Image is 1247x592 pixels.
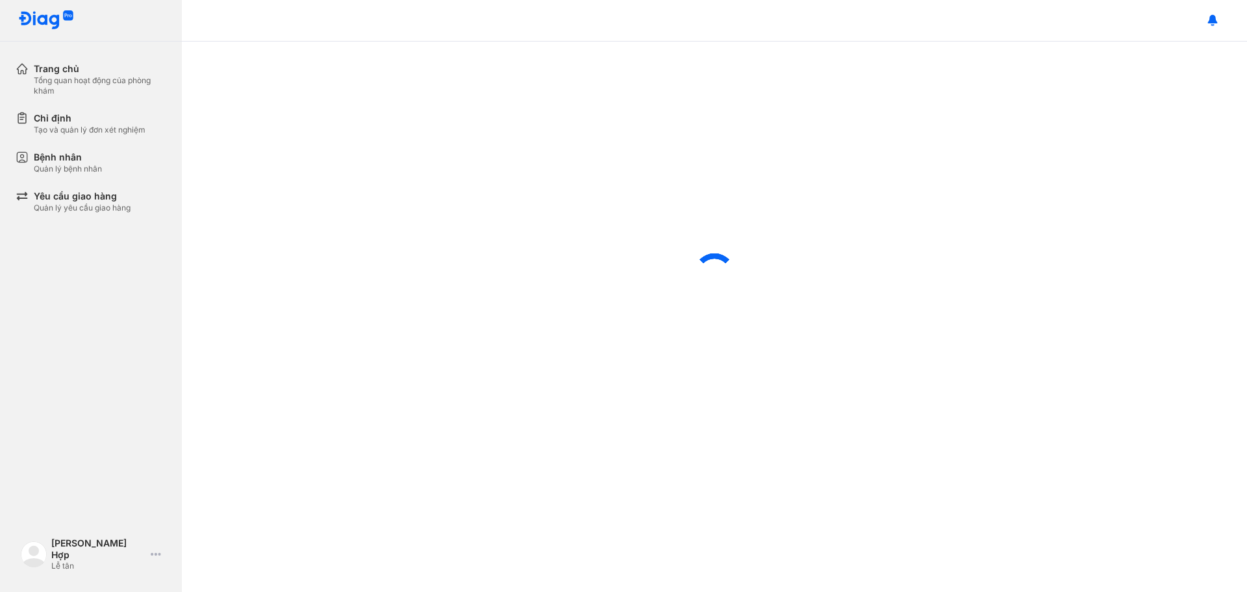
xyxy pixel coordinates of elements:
[51,561,145,571] div: Lễ tân
[34,75,166,96] div: Tổng quan hoạt động của phòng khám
[34,125,145,135] div: Tạo và quản lý đơn xét nghiệm
[34,62,166,75] div: Trang chủ
[18,10,74,31] img: logo
[34,164,102,174] div: Quản lý bệnh nhân
[21,541,47,567] img: logo
[51,537,145,561] div: [PERSON_NAME] Hợp
[34,203,131,213] div: Quản lý yêu cầu giao hàng
[34,112,145,125] div: Chỉ định
[34,151,102,164] div: Bệnh nhân
[34,190,131,203] div: Yêu cầu giao hàng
